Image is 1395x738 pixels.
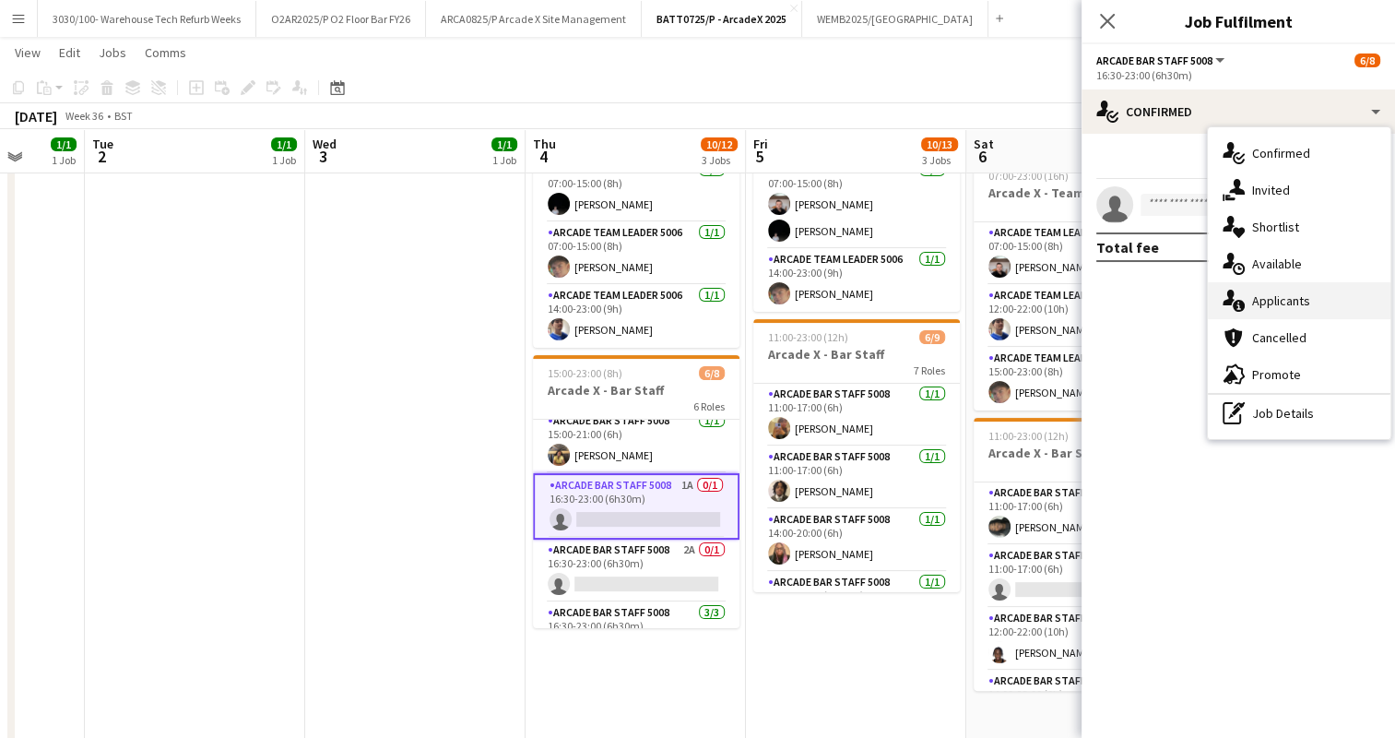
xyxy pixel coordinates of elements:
[1208,356,1390,393] div: Promote
[533,95,739,348] app-job-card: 07:00-23:00 (16h)3/3Arcade X - Team Leaders3 RolesArcade Team Leader 50061/107:00-15:00 (8h)[PERS...
[693,399,725,413] span: 6 Roles
[1354,54,1380,67] span: 6/8
[114,109,133,123] div: BST
[753,384,960,446] app-card-role: Arcade Bar Staff 50081/111:00-17:00 (6h)[PERSON_NAME]
[1208,135,1390,172] div: Confirmed
[533,160,739,222] app-card-role: Arcade Team Leader 50061/107:00-15:00 (8h)[PERSON_NAME]
[974,608,1180,671] app-card-role: Arcade Bar Staff 50081/112:00-22:00 (10h)[PERSON_NAME]
[1208,395,1390,432] div: Job Details
[1096,68,1380,82] div: 16:30-23:00 (6h30m)
[702,153,737,167] div: 3 Jobs
[533,411,739,473] app-card-role: Arcade Bar Staff 50081/115:00-21:00 (6h)[PERSON_NAME]
[91,41,134,65] a: Jobs
[1096,54,1212,67] span: Arcade Bar Staff 5008
[533,285,739,348] app-card-role: Arcade Team Leader 50061/114:00-23:00 (9h)[PERSON_NAME]
[38,1,256,37] button: 3030/100- Warehouse Tech Refurb Weeks
[753,136,768,152] span: Fri
[491,137,517,151] span: 1/1
[974,348,1180,411] app-card-role: Arcade Team Leader 50061/115:00-23:00 (8h)[PERSON_NAME]
[753,319,960,592] app-job-card: 11:00-23:00 (12h)6/9Arcade X - Bar Staff7 RolesArcade Bar Staff 50081/111:00-17:00 (6h)[PERSON_NA...
[59,44,80,61] span: Edit
[974,418,1180,691] app-job-card: 11:00-23:00 (12h)5/9Arcade X - Bar Staff5 RolesArcade Bar Staff 50081/111:00-17:00 (6h)[PERSON_NA...
[7,41,48,65] a: View
[699,366,725,380] span: 6/8
[1082,9,1395,33] h3: Job Fulfilment
[51,137,77,151] span: 1/1
[137,41,194,65] a: Comms
[530,146,556,167] span: 4
[272,153,296,167] div: 1 Job
[271,137,297,151] span: 1/1
[1096,54,1227,67] button: Arcade Bar Staff 5008
[1208,172,1390,208] div: Invited
[15,44,41,61] span: View
[914,363,945,377] span: 7 Roles
[974,285,1180,348] app-card-role: Arcade Team Leader 50061/112:00-22:00 (10h)[PERSON_NAME]
[533,602,739,719] app-card-role: Arcade Bar Staff 50083/316:30-23:00 (6h30m)
[533,473,739,540] app-card-role: Arcade Bar Staff 50081A0/116:30-23:00 (6h30m)
[52,41,88,65] a: Edit
[548,366,622,380] span: 15:00-23:00 (8h)
[751,146,768,167] span: 5
[768,330,848,344] span: 11:00-23:00 (12h)
[52,153,76,167] div: 1 Job
[310,146,337,167] span: 3
[1208,208,1390,245] div: Shortlist
[974,482,1180,545] app-card-role: Arcade Bar Staff 50081/111:00-17:00 (6h)[PERSON_NAME]
[533,355,739,628] app-job-card: 15:00-23:00 (8h)6/8Arcade X - Bar Staff6 RolesArcade Bar Staff 50081/115:00-21:00 (6h)[PERSON_NAM...
[533,136,556,152] span: Thu
[753,446,960,509] app-card-role: Arcade Bar Staff 50081/111:00-17:00 (6h)[PERSON_NAME]
[974,545,1180,608] app-card-role: Arcade Bar Staff 50083A0/111:00-17:00 (6h)
[974,184,1180,201] h3: Arcade X - Team Leaders
[426,1,642,37] button: ARCA0825/P Arcade X Site Management
[753,509,960,572] app-card-role: Arcade Bar Staff 50081/114:00-20:00 (6h)[PERSON_NAME]
[145,44,186,61] span: Comms
[753,160,960,249] app-card-role: Arcade Team Leader 50062/207:00-15:00 (8h)[PERSON_NAME][PERSON_NAME]
[802,1,988,37] button: WEMB2025/[GEOGRAPHIC_DATA]
[974,222,1180,285] app-card-role: Arcade Team Leader 50061/107:00-15:00 (8h)[PERSON_NAME]
[753,95,960,312] app-job-card: 07:00-23:00 (16h)3/3Arcade X - Team Leaders2 RolesArcade Team Leader 50062/207:00-15:00 (8h)[PERS...
[974,136,994,152] span: Sat
[1082,89,1395,134] div: Confirmed
[313,136,337,152] span: Wed
[1208,245,1390,282] div: Available
[974,158,1180,411] app-job-card: 07:00-23:00 (16h)3/3Arcade X - Team Leaders3 RolesArcade Team Leader 50061/107:00-15:00 (8h)[PERS...
[92,136,113,152] span: Tue
[533,540,739,602] app-card-role: Arcade Bar Staff 50082A0/116:30-23:00 (6h30m)
[492,153,516,167] div: 1 Job
[1208,319,1390,356] div: Cancelled
[971,146,994,167] span: 6
[988,169,1069,183] span: 07:00-23:00 (16h)
[701,137,738,151] span: 10/12
[753,572,960,635] app-card-role: Arcade Bar Staff 50081/116:30-23:00 (6h30m)
[642,1,802,37] button: BATT0725/P - ArcadeX 2025
[99,44,126,61] span: Jobs
[533,382,739,399] h3: Arcade X - Bar Staff
[974,445,1180,461] h3: Arcade X - Bar Staff
[1096,238,1159,256] div: Total fee
[922,153,957,167] div: 3 Jobs
[753,346,960,363] h3: Arcade X - Bar Staff
[919,330,945,344] span: 6/9
[61,109,107,123] span: Week 36
[1208,282,1390,319] div: Applicants
[89,146,113,167] span: 2
[533,222,739,285] app-card-role: Arcade Team Leader 50061/107:00-15:00 (8h)[PERSON_NAME]
[753,249,960,312] app-card-role: Arcade Team Leader 50061/114:00-23:00 (9h)[PERSON_NAME]
[256,1,426,37] button: O2AR2025/P O2 Floor Bar FY26
[921,137,958,151] span: 10/13
[15,107,57,125] div: [DATE]
[988,429,1069,443] span: 11:00-23:00 (12h)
